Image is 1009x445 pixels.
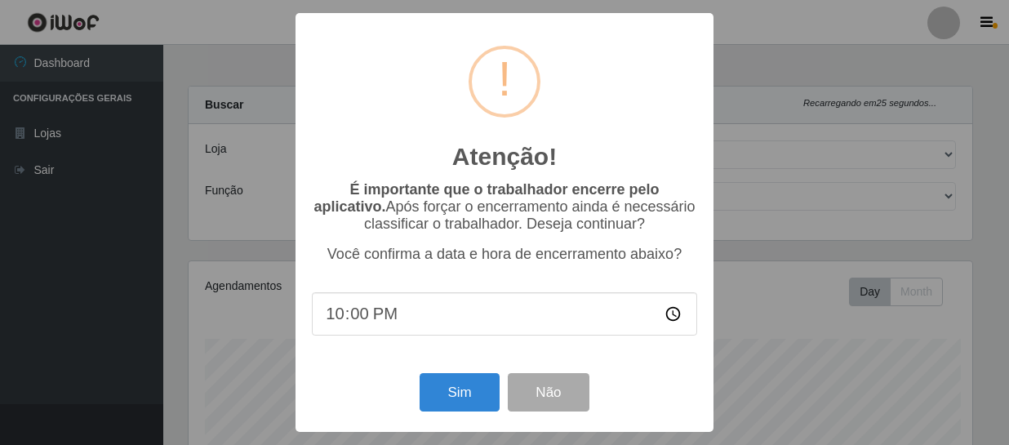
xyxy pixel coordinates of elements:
button: Não [508,373,589,412]
h2: Atenção! [452,142,557,171]
p: Após forçar o encerramento ainda é necessário classificar o trabalhador. Deseja continuar? [312,181,697,233]
p: Você confirma a data e hora de encerramento abaixo? [312,246,697,263]
b: É importante que o trabalhador encerre pelo aplicativo. [313,181,659,215]
button: Sim [420,373,499,412]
